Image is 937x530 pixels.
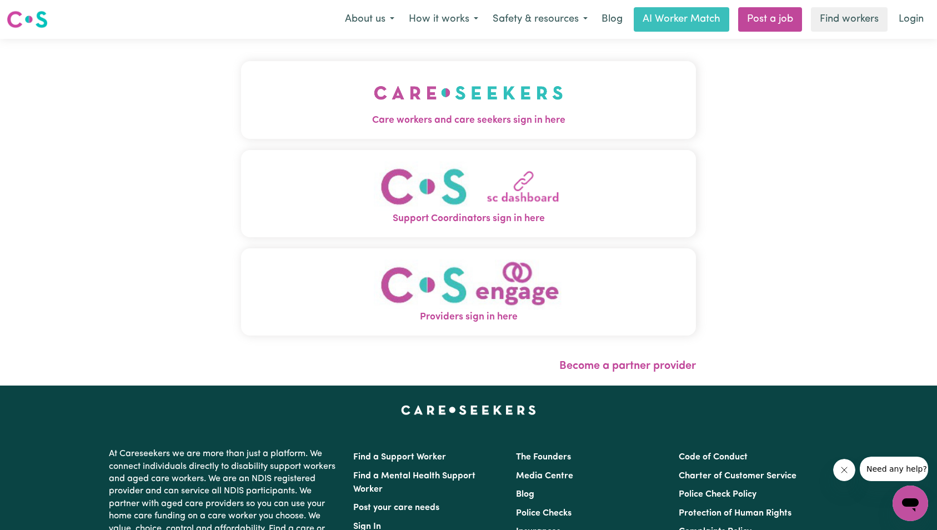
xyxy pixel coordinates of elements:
[679,453,748,462] a: Code of Conduct
[338,8,402,31] button: About us
[860,457,928,481] iframe: Message from company
[811,7,888,32] a: Find workers
[241,310,697,324] span: Providers sign in here
[7,7,48,32] a: Careseekers logo
[485,8,595,31] button: Safety & resources
[833,459,855,481] iframe: Close message
[241,113,697,128] span: Care workers and care seekers sign in here
[595,7,629,32] a: Blog
[679,490,756,499] a: Police Check Policy
[402,8,485,31] button: How it works
[401,406,536,414] a: Careseekers home page
[241,248,697,336] button: Providers sign in here
[241,212,697,226] span: Support Coordinators sign in here
[679,472,796,481] a: Charter of Customer Service
[893,486,928,521] iframe: Button to launch messaging window
[516,472,573,481] a: Media Centre
[241,150,697,237] button: Support Coordinators sign in here
[679,509,791,518] a: Protection of Human Rights
[738,7,802,32] a: Post a job
[516,490,534,499] a: Blog
[353,472,475,494] a: Find a Mental Health Support Worker
[516,509,572,518] a: Police Checks
[7,9,48,29] img: Careseekers logo
[892,7,930,32] a: Login
[559,361,696,372] a: Become a partner provider
[353,453,446,462] a: Find a Support Worker
[634,7,729,32] a: AI Worker Match
[516,453,571,462] a: The Founders
[353,503,439,512] a: Post your care needs
[241,61,697,139] button: Care workers and care seekers sign in here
